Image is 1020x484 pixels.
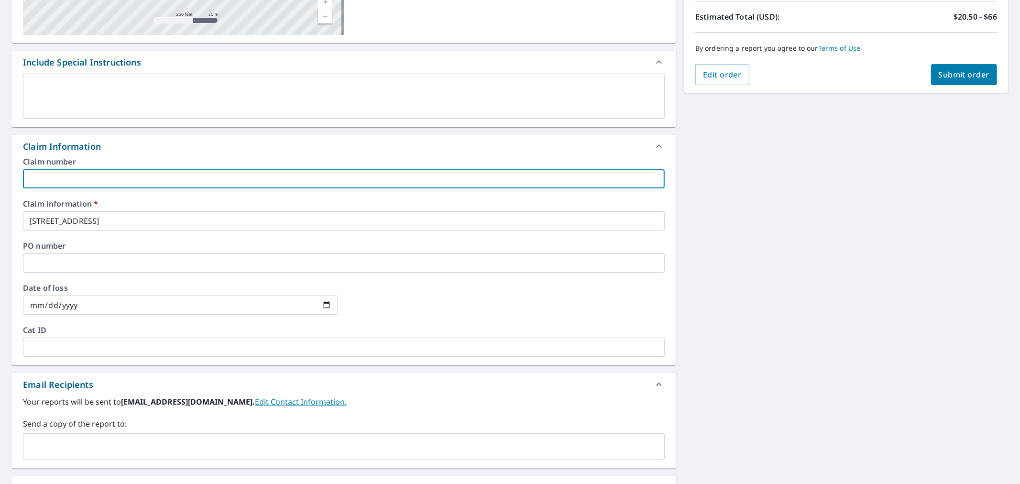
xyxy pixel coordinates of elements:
[23,326,665,334] label: Cat ID
[695,11,846,22] p: Estimated Total (USD):
[695,44,997,53] p: By ordering a report you agree to our
[23,396,665,407] label: Your reports will be sent to
[11,373,676,396] div: Email Recipients
[11,51,676,74] div: Include Special Instructions
[318,9,332,23] a: Current Level 17, Zoom Out
[23,418,665,429] label: Send a copy of the report to:
[11,135,676,158] div: Claim Information
[695,64,749,85] button: Edit order
[23,158,665,165] label: Claim number
[23,242,665,250] label: PO number
[703,69,742,80] span: Edit order
[23,200,665,208] label: Claim information
[121,396,255,407] b: [EMAIL_ADDRESS][DOMAIN_NAME].
[818,44,861,53] a: Terms of Use
[23,140,101,153] div: Claim Information
[23,378,93,391] div: Email Recipients
[954,11,997,22] p: $20.50 - $66
[939,69,990,80] span: Submit order
[931,64,998,85] button: Submit order
[23,56,141,69] div: Include Special Instructions
[23,284,338,292] label: Date of loss
[255,396,347,407] a: EditContactInfo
